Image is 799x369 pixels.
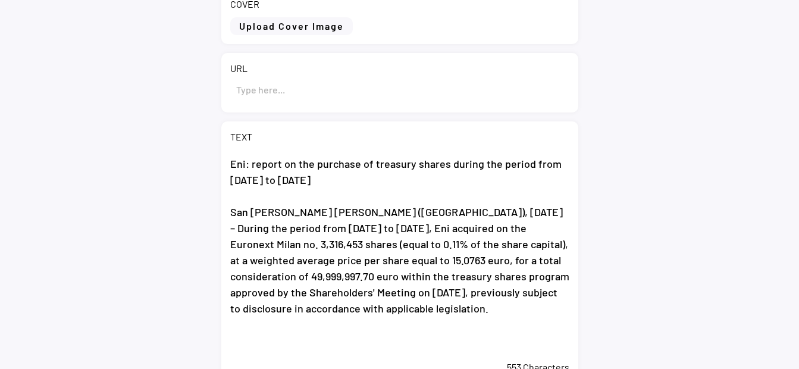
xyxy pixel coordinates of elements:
[230,17,353,35] button: Upload Cover Image
[230,62,247,75] div: URL
[230,130,252,143] div: TEXT
[230,75,569,104] input: Type here...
